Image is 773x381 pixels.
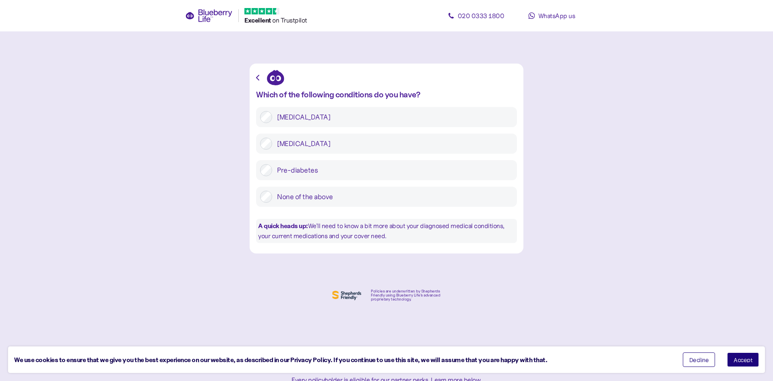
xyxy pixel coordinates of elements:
a: 020 0333 1800 [440,8,512,24]
label: [MEDICAL_DATA] [272,138,513,150]
span: 020 0333 1800 [458,12,504,20]
span: Excellent ️ [244,16,272,24]
div: We'll need to know a bit more about your diagnosed medical conditions, your current medications a... [256,219,517,243]
b: A quick heads up: [258,222,308,230]
label: Pre-diabetes [272,164,513,176]
div: Which of the following conditions do you have? [256,90,517,99]
span: WhatsApp us [538,12,575,20]
button: Decline cookies [683,352,715,367]
button: Accept cookies [727,352,759,367]
label: None of the above [272,191,513,203]
span: on Trustpilot [272,16,307,24]
a: WhatsApp us [515,8,588,24]
div: We use cookies to ensure that we give you the best experience on our website, as described in our... [14,355,671,365]
div: Policies are underwritten by Shepherds Friendly using Blueberry Life’s advanced proprietary techn... [371,289,442,301]
span: Decline [689,357,709,362]
span: Accept [734,357,752,362]
label: [MEDICAL_DATA] [272,111,513,123]
img: Shephers Friendly [331,289,363,302]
